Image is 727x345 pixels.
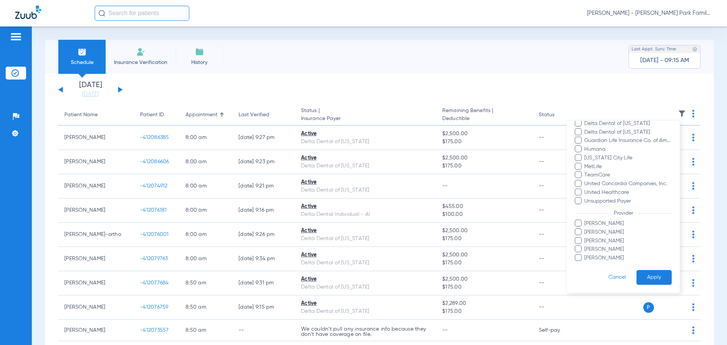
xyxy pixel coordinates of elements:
span: [US_STATE] City Life [584,154,672,162]
span: Delta Dental of [US_STATE] [584,128,672,136]
span: [PERSON_NAME] [584,228,672,236]
span: [PERSON_NAME] [584,245,672,253]
span: Unsupported Payer [584,197,672,205]
span: Provider [609,211,638,216]
span: [PERSON_NAME] [584,237,672,245]
span: TeamCare [584,171,672,179]
button: Cancel [598,270,637,285]
span: [PERSON_NAME] [584,254,672,262]
span: United Healthcare [584,189,672,197]
span: Humana [584,145,672,153]
button: Apply [637,270,672,285]
span: [PERSON_NAME] [584,220,672,228]
span: MetLife [584,163,672,171]
span: United Concordia Companies, Inc. [584,180,672,188]
span: Delta Dental of [US_STATE] [584,120,672,128]
span: Guardian Life Insurance Co. of America [584,137,672,145]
